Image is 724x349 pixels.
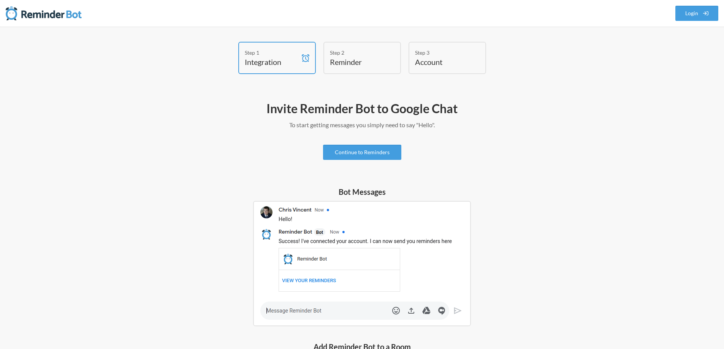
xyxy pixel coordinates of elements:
[330,57,383,67] h4: Reminder
[142,120,583,129] p: To start getting messages you simply need to say "Hello".
[675,6,719,21] a: Login
[6,6,82,21] img: Reminder Bot
[245,57,298,67] h4: Integration
[415,49,468,57] div: Step 3
[323,145,401,160] a: Continue to Reminders
[245,49,298,57] div: Step 1
[330,49,383,57] div: Step 2
[415,57,468,67] h4: Account
[253,186,471,197] h5: Bot Messages
[142,101,583,117] h2: Invite Reminder Bot to Google Chat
